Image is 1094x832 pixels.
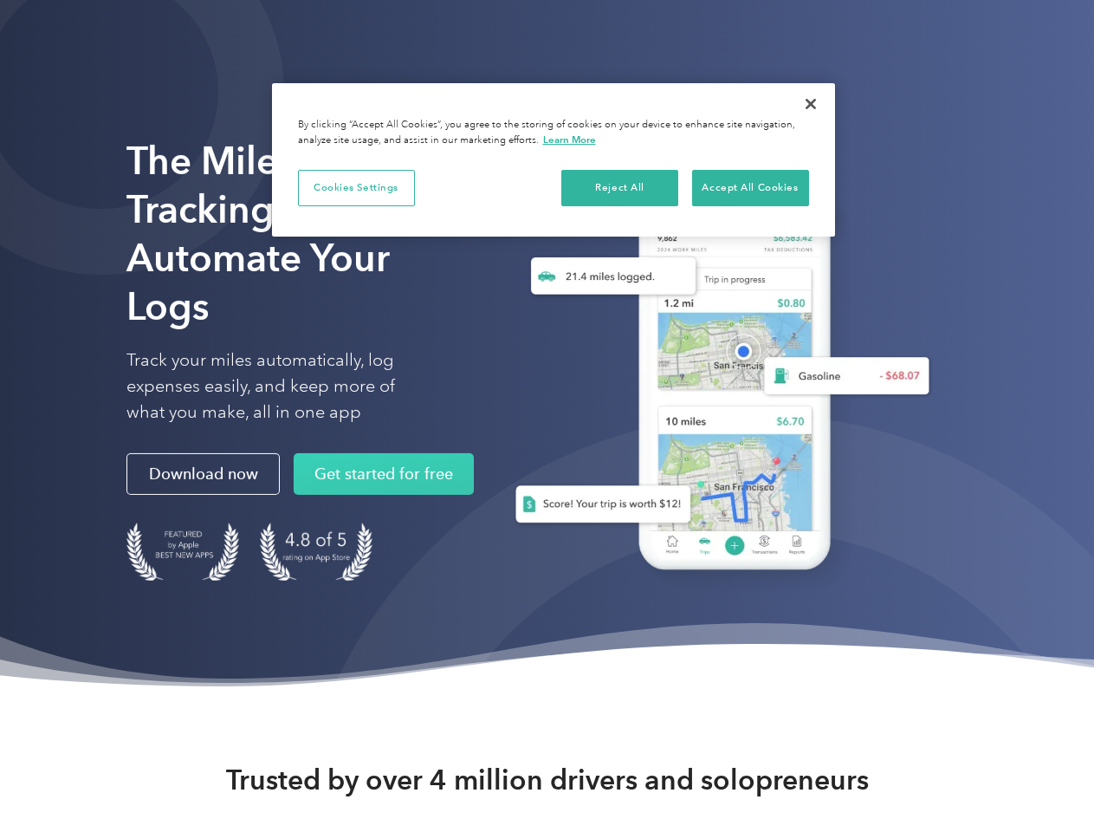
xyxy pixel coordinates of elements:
[792,85,830,123] button: Close
[260,523,372,581] img: 4.9 out of 5 stars on the app store
[561,170,678,206] button: Reject All
[272,83,835,237] div: Privacy
[272,83,835,237] div: Cookie banner
[126,348,436,426] p: Track your miles automatically, log expenses easily, and keep more of what you make, all in one app
[488,164,943,596] img: Everlance, mileage tracker app, expense tracking app
[126,523,239,581] img: Badge for Featured by Apple Best New Apps
[692,170,809,206] button: Accept All Cookies
[298,170,415,206] button: Cookies Settings
[543,133,596,146] a: More information about your privacy, opens in a new tab
[126,453,280,495] a: Download now
[226,763,869,797] strong: Trusted by over 4 million drivers and solopreneurs
[294,453,474,495] a: Get started for free
[298,118,809,148] div: By clicking “Accept All Cookies”, you agree to the storing of cookies on your device to enhance s...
